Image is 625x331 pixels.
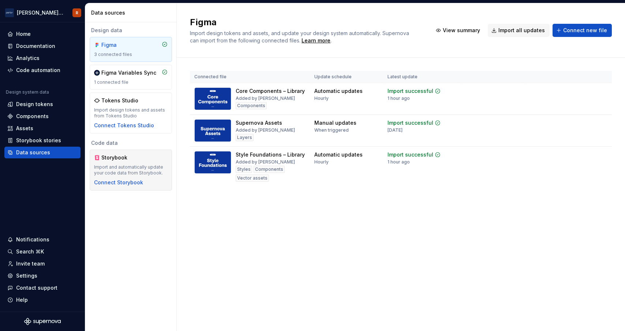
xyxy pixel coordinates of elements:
div: Import successful [388,119,433,127]
div: Code data [90,139,172,147]
div: Added by [PERSON_NAME] [236,159,295,165]
div: 1 hour ago [388,95,410,101]
span: Connect new file [563,27,607,34]
a: Figma3 connected files [90,37,172,62]
div: Figma [101,41,136,49]
div: Components [16,113,49,120]
div: Added by [PERSON_NAME] [236,95,295,101]
div: Storybook [101,154,136,161]
div: Core Components – Library [236,87,305,95]
div: Design data [90,27,172,34]
button: Connect new file [553,24,612,37]
div: Automatic updates [314,151,363,158]
span: Import design tokens and assets, and update your design system automatically. Supernova can impor... [190,30,411,44]
div: Import successful [388,87,433,95]
div: Figma Variables Sync [101,69,156,76]
a: Home [4,28,81,40]
div: Import design tokens and assets from Tokens Studio [94,107,168,119]
button: Contact support [4,282,81,294]
div: Storybook stories [16,137,61,144]
a: Storybook stories [4,135,81,146]
div: Invite team [16,260,45,267]
button: Import all updates [488,24,550,37]
a: Code automation [4,64,81,76]
div: 3 connected files [94,52,168,57]
div: Import successful [388,151,433,158]
div: Code automation [16,67,60,74]
a: Learn more [302,37,330,44]
div: Settings [16,272,37,279]
div: Help [16,296,28,304]
th: Update schedule [310,71,383,83]
div: When triggered [314,127,349,133]
div: Styles [236,166,252,173]
span: View summary [443,27,480,34]
div: Tokens Studio [101,97,138,104]
a: Tokens StudioImport design tokens and assets from Tokens StudioConnect Tokens Studio [90,93,172,133]
a: Data sources [4,147,81,158]
div: Import and automatically update your code data from Storybook. [94,164,168,176]
div: Added by [PERSON_NAME] [236,127,295,133]
span: Import all updates [498,27,545,34]
th: Connected file [190,71,310,83]
div: [DATE] [388,127,403,133]
div: Notifications [16,236,49,243]
a: Analytics [4,52,81,64]
button: Connect Tokens Studio [94,122,154,129]
button: Notifications [4,234,81,245]
h2: Figma [190,16,423,28]
svg: Supernova Logo [24,318,61,325]
div: Style Foundations – Library [236,151,305,158]
div: 1 connected file [94,79,168,85]
div: Manual updates [314,119,356,127]
button: Search ⌘K [4,246,81,257]
a: StorybookImport and automatically update your code data from Storybook.Connect Storybook [90,150,172,191]
div: R [76,10,78,16]
button: Help [4,294,81,306]
div: Design tokens [16,101,53,108]
a: Assets [4,123,81,134]
div: [PERSON_NAME] Airlines [17,9,64,16]
a: Components [4,110,81,122]
div: Components [254,166,285,173]
div: Components [236,102,267,109]
div: Hourly [314,95,329,101]
div: Search ⌘K [16,248,44,255]
div: Layers [236,134,254,141]
div: Home [16,30,31,38]
th: Latest update [383,71,459,83]
a: Figma Variables Sync1 connected file [90,65,172,90]
button: View summary [432,24,485,37]
div: Data sources [16,149,50,156]
div: Documentation [16,42,55,50]
div: Analytics [16,54,40,62]
div: Automatic updates [314,87,363,95]
button: Connect Storybook [94,179,143,186]
div: Contact support [16,284,57,291]
div: Data sources [91,9,173,16]
img: f0306bc8-3074-41fb-b11c-7d2e8671d5eb.png [5,8,14,17]
span: . [300,38,332,44]
button: [PERSON_NAME] AirlinesR [1,5,83,20]
a: Documentation [4,40,81,52]
a: Invite team [4,258,81,270]
div: 1 hour ago [388,159,410,165]
div: Vector assets [236,174,269,182]
div: Supernova Assets [236,119,282,127]
div: Design system data [6,89,49,95]
div: Assets [16,125,33,132]
div: Hourly [314,159,329,165]
a: Design tokens [4,98,81,110]
a: Settings [4,270,81,282]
